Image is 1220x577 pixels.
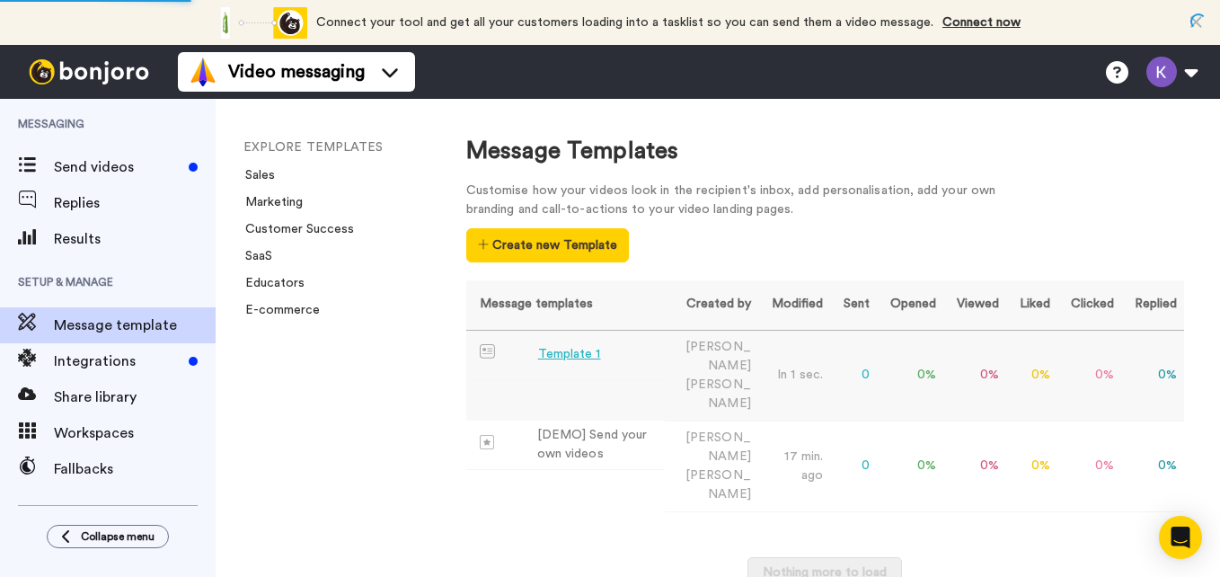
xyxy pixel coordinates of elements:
[54,386,216,408] span: Share library
[234,277,305,289] a: Educators
[54,458,216,480] span: Fallbacks
[665,330,757,421] td: [PERSON_NAME]
[1121,330,1184,421] td: 0 %
[234,169,275,182] a: Sales
[81,529,155,544] span: Collapse menu
[830,421,877,511] td: 0
[466,280,665,330] th: Message templates
[228,59,365,84] span: Video messaging
[54,315,216,336] span: Message template
[665,421,757,511] td: [PERSON_NAME]
[877,421,943,511] td: 0 %
[466,182,1023,219] div: Customise how your videos look in the recipient's inbox, add personalisation, add your own brandi...
[685,378,751,410] span: [PERSON_NAME]
[943,421,1006,511] td: 0 %
[1057,330,1121,421] td: 0 %
[47,525,169,548] button: Collapse menu
[1006,280,1057,330] th: Liked
[243,138,486,157] li: EXPLORE TEMPLATES
[830,330,877,421] td: 0
[538,345,601,364] div: Template 1
[54,192,216,214] span: Replies
[54,351,181,372] span: Integrations
[466,228,629,262] button: Create new Template
[1121,280,1184,330] th: Replied
[943,330,1006,421] td: 0 %
[1057,280,1121,330] th: Clicked
[830,280,877,330] th: Sent
[877,280,943,330] th: Opened
[1006,421,1057,511] td: 0 %
[943,280,1006,330] th: Viewed
[54,156,181,178] span: Send videos
[1121,421,1184,511] td: 0 %
[758,421,830,511] td: 17 min. ago
[22,59,156,84] img: bj-logo-header-white.svg
[1057,421,1121,511] td: 0 %
[234,196,303,209] a: Marketing
[480,435,494,449] img: demo-template.svg
[189,58,217,86] img: vm-color.svg
[685,469,751,501] span: [PERSON_NAME]
[1159,516,1202,559] div: Open Intercom Messenger
[54,228,216,250] span: Results
[758,280,830,330] th: Modified
[234,223,354,235] a: Customer Success
[877,330,943,421] td: 0 %
[234,250,272,262] a: SaaS
[942,16,1021,29] a: Connect now
[234,304,320,316] a: E-commerce
[480,344,495,359] img: Message-temps.svg
[537,426,658,464] div: [DEMO] Send your own videos
[208,7,307,39] div: animation
[1006,330,1057,421] td: 0 %
[466,135,1184,168] div: Message Templates
[665,280,757,330] th: Created by
[758,330,830,421] td: In 1 sec.
[316,16,933,29] span: Connect your tool and get all your customers loading into a tasklist so you can send them a video...
[54,422,216,444] span: Workspaces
